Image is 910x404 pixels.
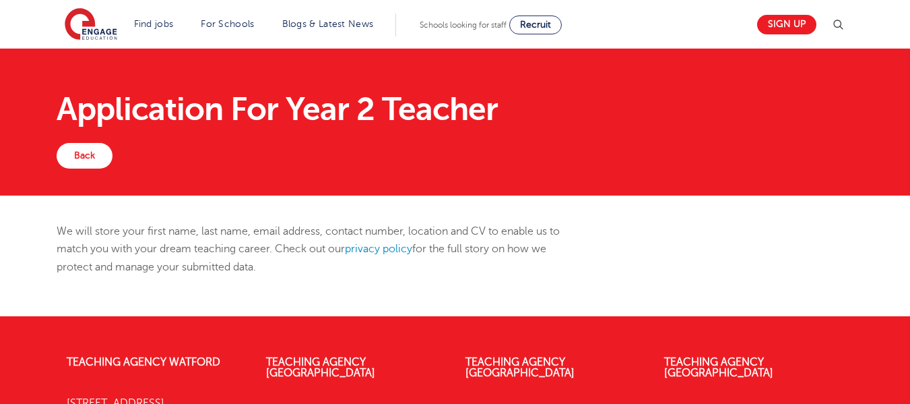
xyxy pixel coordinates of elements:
[134,19,174,29] a: Find jobs
[664,356,773,379] a: Teaching Agency [GEOGRAPHIC_DATA]
[57,223,581,276] p: We will store your first name, last name, email address, contact number, location and CV to enabl...
[57,143,112,169] a: Back
[201,19,254,29] a: For Schools
[465,356,575,379] a: Teaching Agency [GEOGRAPHIC_DATA]
[520,20,551,30] span: Recruit
[57,93,853,125] h1: Application For Year 2 Teacher
[266,356,375,379] a: Teaching Agency [GEOGRAPHIC_DATA]
[67,356,220,368] a: Teaching Agency Watford
[345,243,412,255] a: privacy policy
[509,16,562,34] a: Recruit
[282,19,374,29] a: Blogs & Latest News
[65,8,117,42] img: Engage Education
[757,15,816,34] a: Sign up
[420,20,507,30] span: Schools looking for staff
